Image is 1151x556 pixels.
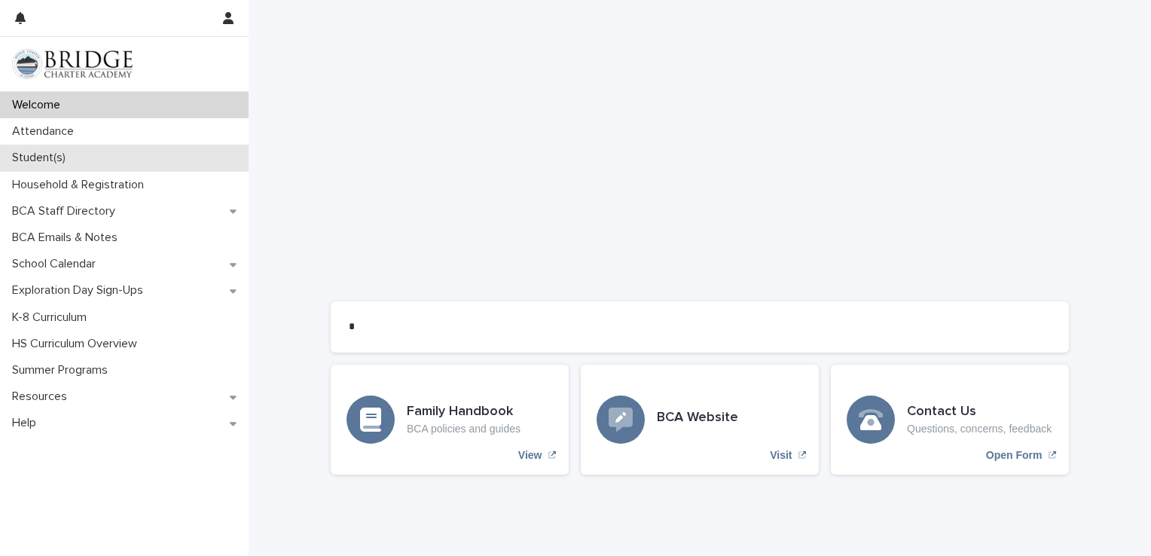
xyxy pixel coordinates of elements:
p: Resources [6,390,79,404]
p: Attendance [6,124,86,139]
p: School Calendar [6,257,108,271]
h3: Contact Us [907,404,1052,420]
h3: Family Handbook [407,404,521,420]
p: View [518,449,542,462]
h3: BCA Website [657,410,738,426]
p: Visit [770,449,792,462]
a: Open Form [831,365,1069,475]
p: HS Curriculum Overview [6,337,149,351]
p: Exploration Day Sign-Ups [6,283,155,298]
p: Questions, concerns, feedback [907,423,1052,435]
a: View [331,365,569,475]
p: Open Form [986,449,1043,462]
p: BCA Emails & Notes [6,231,130,245]
p: BCA Staff Directory [6,204,127,218]
p: Help [6,416,48,430]
a: Visit [581,365,819,475]
p: Student(s) [6,151,78,165]
p: Summer Programs [6,363,120,377]
p: K-8 Curriculum [6,310,99,325]
p: Welcome [6,98,72,112]
p: Household & Registration [6,178,156,192]
img: V1C1m3IdTEidaUdm9Hs0 [12,49,133,79]
p: BCA policies and guides [407,423,521,435]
